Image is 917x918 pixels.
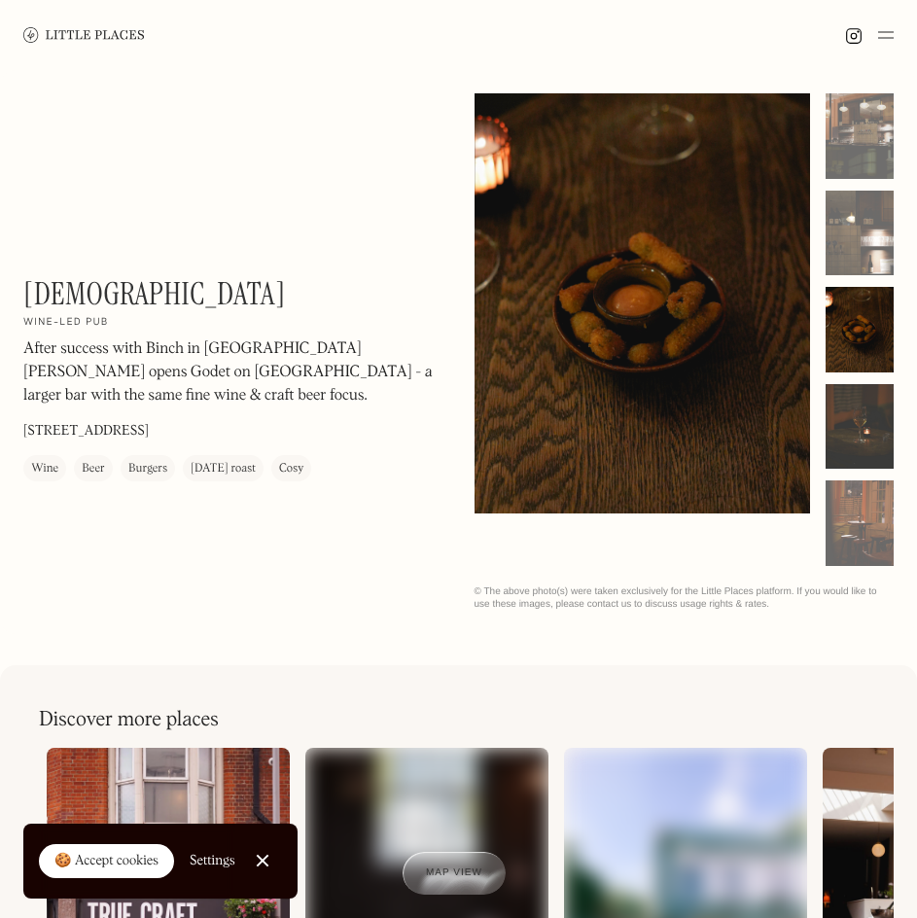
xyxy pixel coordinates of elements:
div: Beer [82,460,105,479]
div: 🍪 Accept cookies [54,852,159,871]
div: Cosy [279,460,303,479]
a: 🍪 Accept cookies [39,844,174,879]
div: [DATE] roast [191,460,256,479]
div: Settings [190,854,235,867]
div: Burgers [128,460,167,479]
p: [STREET_ADDRESS] [23,422,149,442]
div: Wine [31,460,58,479]
div: Close Cookie Popup [262,861,263,862]
a: Close Cookie Popup [243,841,282,880]
h2: Wine-led pub [23,317,109,331]
a: Map view [403,852,506,895]
p: After success with Binch in [GEOGRAPHIC_DATA][PERSON_NAME] opens Godet on [GEOGRAPHIC_DATA] - a l... [23,338,443,408]
h1: [DEMOGRAPHIC_DATA] [23,275,286,312]
div: © The above photo(s) were taken exclusively for the Little Places platform. If you would like to ... [475,585,895,611]
a: Settings [190,839,235,883]
h2: Discover more places [39,708,219,732]
span: Map view [426,867,482,878]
